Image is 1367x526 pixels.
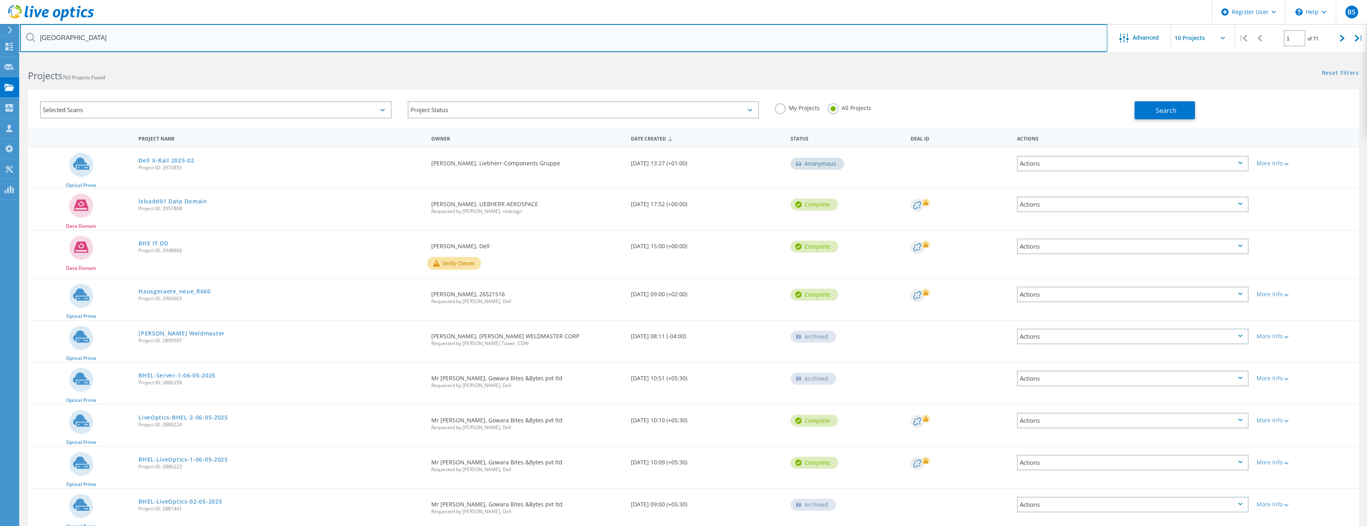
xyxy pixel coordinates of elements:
span: of 71 [1307,35,1319,42]
span: Optical Prime [66,183,96,188]
div: Actions [1017,287,1249,302]
div: Mr [PERSON_NAME], Gowara Bites &Bytes pvt ltd [427,405,627,438]
div: Complete [791,457,838,469]
span: Project ID: 2895997 [138,338,423,343]
span: Project ID: 2886223 [138,464,423,469]
span: Project ID: 2886224 [138,422,423,427]
div: More Info [1257,291,1355,297]
div: Date Created [627,130,787,146]
span: Requested by [PERSON_NAME], Dell [431,299,623,304]
div: More Info [1257,161,1355,166]
span: Advanced [1133,35,1159,40]
div: | [1235,24,1251,52]
div: More Info [1257,333,1355,339]
div: Actions [1017,197,1249,212]
div: Owner [427,130,627,145]
a: LiveOptics-BHEL-2-06-05-2025 [138,415,228,420]
div: Project Name [134,130,427,145]
div: [PERSON_NAME], Liebherr-Components Gruppe [427,148,627,174]
div: [PERSON_NAME], Dell [427,231,627,257]
div: Archived [791,373,836,385]
a: Hausgeraete_neue_R660 [138,289,211,294]
a: BHEL-LiveOptics-02-05-2025 [138,499,222,504]
label: All Projects [828,103,871,111]
a: [PERSON_NAME] Weldmaster [138,331,225,336]
div: Selected Scans [40,101,392,118]
div: Project Status [408,101,759,118]
a: lslsadd01 Data Domain [138,199,207,204]
div: More Info [1257,502,1355,507]
span: Requested by [PERSON_NAME], Dell [431,467,623,472]
button: Search [1135,101,1195,119]
span: Project ID: 2948966 [138,248,423,253]
div: [DATE] 10:09 (+05:30) [627,447,787,473]
div: Deal Id [907,130,1013,145]
div: Archived [791,499,836,511]
div: [DATE] 15:00 (+00:00) [627,231,787,257]
div: Status [787,130,906,145]
a: BHE IT DD [138,241,168,246]
span: Data Domain [66,266,96,271]
input: Search projects by name, owner, ID, company, etc [20,24,1107,52]
div: More Info [1257,460,1355,465]
span: Data Domain [66,224,96,229]
div: [PERSON_NAME], 26521516 [427,279,627,312]
div: Actions [1017,156,1249,171]
div: Actions [1013,130,1253,145]
div: [DATE] 10:10 (+05:30) [627,405,787,431]
span: BS [1347,9,1355,15]
div: Complete [791,241,838,253]
div: Anonymous [791,158,844,170]
span: Requested by [PERSON_NAME] Tower, CDW [431,341,623,346]
div: Actions [1017,371,1249,386]
a: Reset Filters [1322,70,1359,77]
div: More Info [1257,375,1355,381]
div: [DATE] 10:51 (+05:30) [627,363,787,389]
span: Optical Prime [66,398,96,403]
div: Complete [791,289,838,301]
div: Mr [PERSON_NAME], Gowara Bites &Bytes pvt ltd [427,447,627,480]
div: Actions [1017,413,1249,428]
div: Complete [791,415,838,427]
div: Actions [1017,497,1249,512]
div: Mr [PERSON_NAME], Gowara Bites &Bytes pvt ltd [427,363,627,396]
div: Archived [791,331,836,343]
span: Optical Prime [66,440,96,445]
span: Optical Prime [66,356,96,361]
span: Optical Prime [66,314,96,319]
span: Requested by [PERSON_NAME], Dell [431,425,623,430]
span: Requested by [PERSON_NAME], Dell [431,383,623,388]
span: Search [1156,106,1177,115]
span: Project ID: 2957868 [138,206,423,211]
label: My Projects [775,103,820,111]
button: Verify Owner [427,257,481,270]
div: [PERSON_NAME], LIEBHERR AEROSPACE [427,189,627,222]
svg: \n [1295,8,1303,16]
div: [DATE] 09:00 (+02:00) [627,279,787,305]
span: Optical Prime [66,482,96,487]
div: [DATE] 13:27 (+01:00) [627,148,787,174]
a: Live Optics Dashboard [8,17,94,22]
div: Complete [791,199,838,211]
a: BHEL-Server-1-06-05-2025 [138,373,216,378]
span: 703 Projects Found [62,74,105,81]
div: | [1351,24,1367,52]
div: [DATE] 08:11 (-04:00) [627,321,787,347]
div: [DATE] 09:00 (+05:30) [627,489,787,515]
div: Mr [PERSON_NAME], Gowara Bites &Bytes pvt ltd [427,489,627,522]
b: Projects [28,69,62,82]
span: Project ID: 2881441 [138,506,423,511]
span: Project ID: 2904903 [138,296,423,301]
span: Project ID: 2886258 [138,380,423,385]
span: Requested by [PERSON_NAME], redesign [431,209,623,214]
div: Actions [1017,455,1249,470]
a: Dell X-Rail 2025-02 [138,158,194,163]
div: More Info [1257,418,1355,423]
span: Project ID: 2970855 [138,165,423,170]
span: Requested by [PERSON_NAME], Dell [431,509,623,514]
div: [PERSON_NAME], [PERSON_NAME] WELDMASTER CORP [427,321,627,354]
a: BHEL-LiveOptics-1-06-05-2025 [138,457,228,462]
div: Actions [1017,329,1249,344]
div: [DATE] 17:52 (+00:00) [627,189,787,215]
div: Actions [1017,239,1249,254]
